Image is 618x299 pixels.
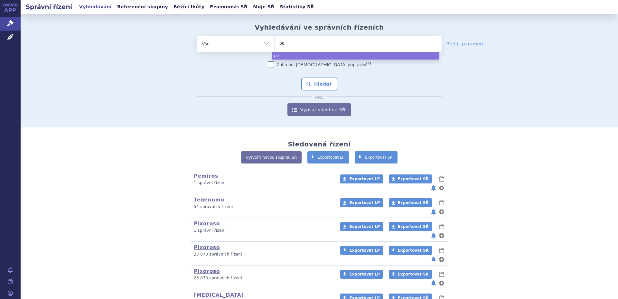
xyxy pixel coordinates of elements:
a: Exportovat SŘ [389,222,432,231]
span: Exportovat SŘ [398,248,429,253]
label: Zahrnout [DEMOGRAPHIC_DATA] přípravky [268,61,371,68]
button: Hledat [301,78,338,90]
span: Exportovat LP [349,177,380,181]
button: notifikace [430,279,437,287]
a: Písemnosti SŘ [208,3,249,11]
a: Exportovat LP [340,246,383,255]
p: 1 správní řízení [194,180,332,186]
a: Exportovat SŘ [389,198,432,207]
a: Exportovat LP [307,151,350,164]
span: Exportovat SŘ [398,177,429,181]
li: pe [272,52,439,60]
span: Exportovat LP [349,272,380,276]
a: Exportovat SŘ [389,174,432,183]
a: Přidat parametr [446,41,484,47]
span: Exportovat SŘ [398,272,429,276]
a: Vyhledávání [77,3,114,11]
p: 23 078 správních řízení [194,252,332,257]
a: Pemiros [194,173,218,179]
a: Exportovat SŘ [355,151,398,164]
a: Pixoroso [194,220,220,227]
button: lhůty [438,199,445,207]
h2: Vyhledávání ve správních řízeních [255,23,384,31]
a: Tedenomo [194,197,224,203]
a: Exportovat SŘ [389,270,432,279]
p: 1 správní řízení [194,228,332,233]
button: notifikace [430,232,437,239]
p: 23 078 správních řízení [194,276,332,281]
a: Exportovat LP [340,174,383,183]
p: 54 správních řízení [194,204,332,210]
a: Exportovat LP [340,270,383,279]
a: Vypsat všechna SŘ [287,103,351,116]
abbr: (?) [366,61,371,65]
a: Exportovat LP [340,198,383,207]
button: lhůty [438,223,445,230]
a: Běžící lhůty [172,3,206,11]
span: Exportovat SŘ [398,224,429,229]
a: [MEDICAL_DATA] [194,292,244,298]
a: Vytvořit novou skupinu SŘ [241,151,302,164]
span: Exportovat SŘ [365,155,393,160]
button: lhůty [438,270,445,278]
span: Exportovat LP [349,224,380,229]
a: Referenční skupiny [115,3,170,11]
span: Exportovat LP [318,155,345,160]
button: nastavení [438,208,445,216]
button: notifikace [430,256,437,263]
span: Exportovat SŘ [398,201,429,205]
button: nastavení [438,184,445,192]
button: lhůty [438,247,445,254]
a: Exportovat SŘ [389,246,432,255]
a: Pixoroso [194,244,220,250]
a: Statistiky SŘ [278,3,316,11]
button: nastavení [438,279,445,287]
button: lhůty [438,175,445,183]
button: nastavení [438,256,445,263]
span: Exportovat LP [349,201,380,205]
h2: Sledovaná řízení [288,140,351,148]
span: Exportovat LP [349,248,380,253]
a: Exportovat LP [340,222,383,231]
a: Pixoroso [194,268,220,274]
h2: Správní řízení [21,2,77,11]
a: Moje SŘ [251,3,276,11]
i: nebo [312,96,327,99]
button: notifikace [430,208,437,216]
button: notifikace [430,184,437,192]
button: nastavení [438,232,445,239]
